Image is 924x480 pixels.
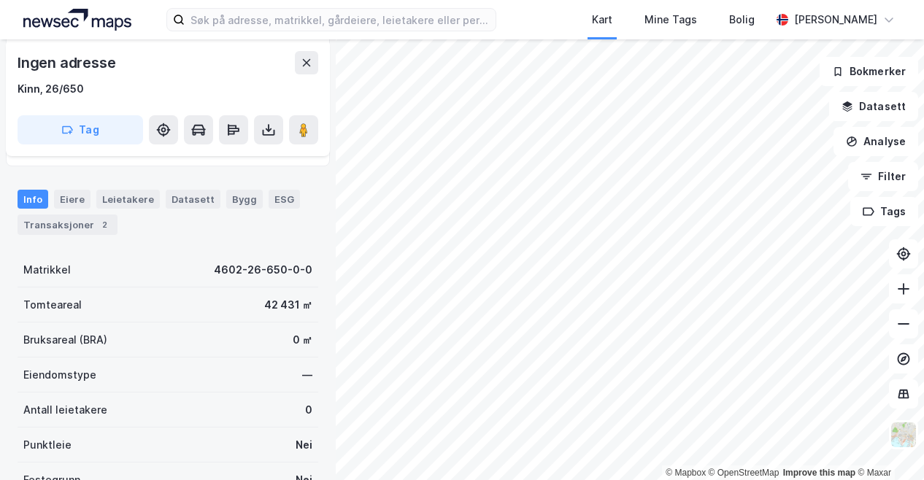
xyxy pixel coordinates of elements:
div: 2 [97,217,112,232]
div: Mine Tags [644,11,697,28]
a: Mapbox [666,468,706,478]
button: Filter [848,162,918,191]
div: Bolig [729,11,755,28]
div: Kinn, 26/650 [18,80,84,98]
div: 4602-26-650-0-0 [214,261,312,279]
div: Ingen adresse [18,51,118,74]
button: Tags [850,197,918,226]
button: Bokmerker [820,57,918,86]
div: Transaksjoner [18,214,118,235]
input: Søk på adresse, matrikkel, gårdeiere, leietakere eller personer [185,9,496,31]
div: 42 431 ㎡ [264,296,312,314]
div: Bruksareal (BRA) [23,331,107,349]
div: Eiendomstype [23,366,96,384]
div: Datasett [166,190,220,209]
div: Leietakere [96,190,160,209]
div: Eiere [54,190,91,209]
div: Tomteareal [23,296,82,314]
a: OpenStreetMap [709,468,779,478]
div: — [302,366,312,384]
div: 0 ㎡ [293,331,312,349]
img: logo.a4113a55bc3d86da70a041830d287a7e.svg [23,9,131,31]
div: Nei [296,436,312,454]
div: [PERSON_NAME] [794,11,877,28]
div: Info [18,190,48,209]
div: ESG [269,190,300,209]
div: Kontrollprogram for chat [851,410,924,480]
a: Improve this map [783,468,855,478]
div: Bygg [226,190,263,209]
div: Punktleie [23,436,72,454]
iframe: Chat Widget [851,410,924,480]
div: Kart [592,11,612,28]
button: Tag [18,115,143,144]
div: Matrikkel [23,261,71,279]
button: Analyse [833,127,918,156]
div: Antall leietakere [23,401,107,419]
div: 0 [305,401,312,419]
button: Datasett [829,92,918,121]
